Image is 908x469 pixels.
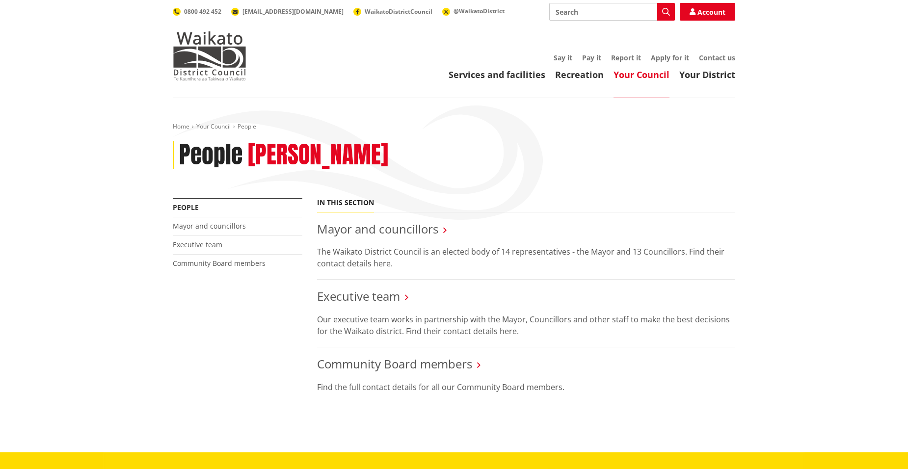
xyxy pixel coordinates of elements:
[353,7,432,16] a: WaikatoDistrictCouncil
[317,288,400,304] a: Executive team
[173,7,221,16] a: 0800 492 452
[317,381,735,393] p: Find the full contact details for all our Community Board members.
[442,7,505,15] a: @WaikatoDistrict
[554,53,572,62] a: Say it
[248,141,388,169] h2: [PERSON_NAME]
[611,53,641,62] a: Report it
[179,141,242,169] h1: People
[238,122,256,130] span: People
[173,203,199,212] a: People
[173,240,222,249] a: Executive team
[231,7,344,16] a: [EMAIL_ADDRESS][DOMAIN_NAME]
[184,7,221,16] span: 0800 492 452
[173,123,735,131] nav: breadcrumb
[555,69,604,80] a: Recreation
[614,69,669,80] a: Your Council
[317,246,735,269] p: The Waikato District Council is an elected body of 14 representatives - the Mayor and 13 Councill...
[173,31,246,80] img: Waikato District Council - Te Kaunihera aa Takiwaa o Waikato
[317,313,735,337] p: Our executive team works in partnership with the Mayor, Councillors and other staff to make the b...
[196,122,231,130] a: Your Council
[582,53,601,62] a: Pay it
[242,7,344,16] span: [EMAIL_ADDRESS][DOMAIN_NAME]
[651,53,689,62] a: Apply for it
[549,3,675,21] input: Search input
[317,221,438,237] a: Mayor and councillors
[317,356,472,372] a: Community Board members
[454,7,505,15] span: @WaikatoDistrict
[173,122,189,130] a: Home
[680,3,735,21] a: Account
[699,53,735,62] a: Contact us
[679,69,735,80] a: Your District
[449,69,545,80] a: Services and facilities
[365,7,432,16] span: WaikatoDistrictCouncil
[173,221,246,231] a: Mayor and councillors
[317,199,374,207] h5: In this section
[173,259,266,268] a: Community Board members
